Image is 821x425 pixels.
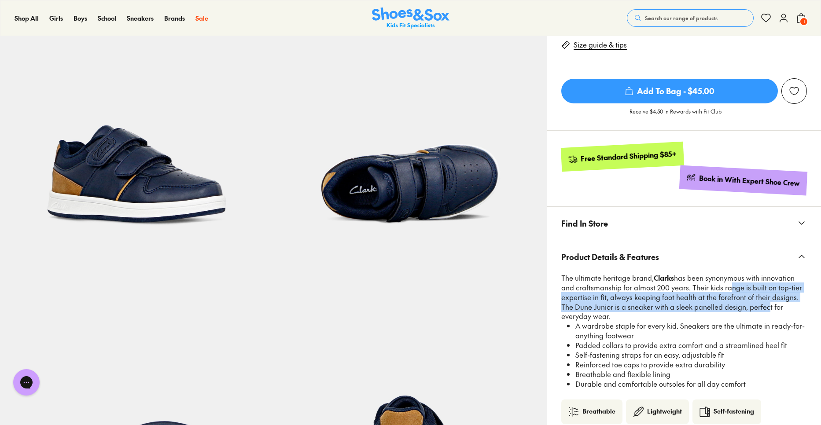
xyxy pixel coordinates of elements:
a: Free Standard Shipping $85+ [561,142,684,172]
li: Durable and comfortable outsoles for all day comfort [575,379,807,389]
li: Breathable and flexible lining [575,370,807,379]
span: Boys [74,14,87,22]
div: Self-fastening [714,407,754,417]
button: Add To Bag - $45.00 [561,78,778,104]
button: Product Details & Features [547,240,821,273]
span: School [98,14,116,22]
button: Find In Store [547,207,821,240]
span: 1 [799,17,808,26]
button: Search our range of products [627,9,754,27]
a: Girls [49,14,63,23]
div: Breathable [582,407,615,417]
p: Receive $4.50 in Rewards with Fit Club [630,107,722,123]
a: Brands [164,14,185,23]
iframe: Gorgias live chat messenger [9,366,44,399]
span: Sneakers [127,14,154,22]
button: 1 [796,8,806,28]
span: Brands [164,14,185,22]
a: Shoes & Sox [372,7,449,29]
span: Find In Store [561,210,608,236]
a: School [98,14,116,23]
p: The ultimate heritage brand, has been synonymous with innovation and craftsmanship for almost 200... [561,273,807,322]
a: Sale [195,14,208,23]
img: Type_feature-velcro.svg [700,407,710,417]
strong: Clarks [654,273,674,282]
a: Sneakers [127,14,154,23]
span: Shop All [15,14,39,22]
div: Book in With Expert Shoe Crew [699,173,800,188]
a: Size guide & tips [574,40,627,50]
div: Free Standard Shipping $85+ [581,149,677,163]
a: Boys [74,14,87,23]
img: SNS_Logo_Responsive.svg [372,7,449,29]
button: Add to Wishlist [781,78,807,104]
span: Add To Bag - $45.00 [561,79,778,103]
li: Padded collars to provide extra comfort and a streamlined heel fit [575,341,807,350]
img: breathable.png [568,407,579,417]
li: Self-fastening straps for an easy, adjustable fit [575,350,807,360]
span: Sale [195,14,208,22]
div: Lightweight [647,407,682,417]
span: Search our range of products [645,14,718,22]
a: Shop All [15,14,39,23]
img: lightweigh-icon.png [633,407,644,417]
span: Product Details & Features [561,244,659,270]
li: A wardrobe staple for every kid. Sneakers are the ultimate in ready-for-anything footwear [575,321,807,341]
li: Reinforced toe caps to provide extra durability [575,360,807,370]
span: Girls [49,14,63,22]
a: Book in With Expert Shoe Crew [679,165,807,195]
